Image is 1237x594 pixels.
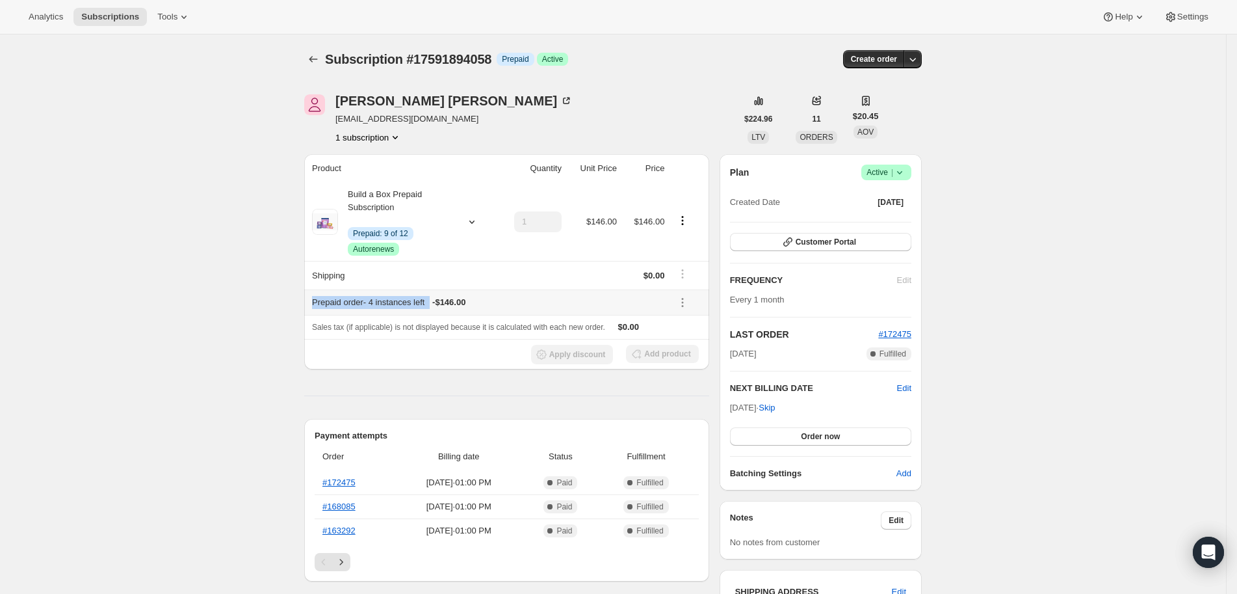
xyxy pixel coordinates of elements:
span: Paid [556,478,572,488]
button: Analytics [21,8,71,26]
div: Prepaid order - 4 instances left [312,296,664,309]
span: Fulfilled [636,478,663,488]
span: Edit [889,515,904,526]
span: No notes from customer [730,537,820,547]
button: [DATE] [870,193,911,211]
button: Product actions [672,213,693,228]
span: Fulfilled [636,526,663,536]
span: 11 [812,114,820,124]
span: Prepaid [502,54,528,64]
span: Created Date [730,196,780,209]
span: Prepaid: 9 of 12 [353,228,408,239]
span: Every 1 month [730,295,785,304]
span: Billing date [398,450,520,463]
button: Order now [730,427,911,446]
button: Add [889,463,919,484]
span: $146.00 [586,217,617,226]
span: $20.45 [853,110,879,123]
span: Paid [556,502,572,512]
a: #172475 [322,478,356,487]
button: #172475 [878,328,911,341]
span: $224.96 [744,114,772,124]
span: Subscriptions [81,12,139,22]
span: Fulfillment [601,450,690,463]
span: Status [528,450,594,463]
span: Customer Portal [796,237,856,247]
th: Product [304,154,497,183]
span: | [891,167,893,178]
button: Edit [897,382,911,395]
span: ORDERS [800,133,833,142]
span: Tools [157,12,177,22]
button: Settings [1156,8,1216,26]
span: Create order [851,54,897,64]
span: Order now [801,431,840,442]
span: [DATE] [878,197,904,208]
h2: FREQUENCY [730,274,897,287]
button: Product actions [335,131,402,144]
span: [DATE] · 01:00 PM [398,500,520,513]
span: [DATE] [730,347,757,360]
h3: Notes [730,511,881,530]
span: Paid [556,526,572,536]
span: [DATE] · 01:00 PM [398,476,520,489]
button: 11 [804,110,828,128]
th: Order [315,442,394,471]
span: Skip [759,401,775,414]
span: Active [866,166,906,179]
nav: Pagination [315,553,699,571]
span: $0.00 [618,322,640,332]
span: Jeni Turgeon [304,94,325,115]
span: Help [1115,12,1132,22]
div: Open Intercom Messenger [1193,537,1224,568]
span: Settings [1177,12,1208,22]
span: Sales tax (if applicable) is not displayed because it is calculated with each new order. [312,323,605,332]
span: Active [542,54,564,64]
span: Fulfilled [879,349,906,359]
span: $146.00 [634,217,664,226]
button: Subscriptions [73,8,147,26]
button: Subscriptions [304,50,322,68]
span: AOV [857,128,874,137]
a: #168085 [322,502,356,511]
span: [EMAIL_ADDRESS][DOMAIN_NAME] [335,113,573,126]
span: [DATE] · 01:00 PM [398,524,520,537]
span: Analytics [29,12,63,22]
button: Skip [751,398,783,418]
th: Quantity [497,154,566,183]
h2: LAST ORDER [730,328,879,341]
button: $224.96 [736,110,780,128]
th: Unit Price [566,154,621,183]
span: Subscription #17591894058 [325,52,491,66]
div: Build a Box Prepaid Subscription [338,188,455,256]
span: Add [896,467,911,480]
span: Fulfilled [636,502,663,512]
span: [DATE] · [730,403,775,412]
th: Shipping [304,261,497,290]
a: #172475 [878,329,911,339]
button: Create order [843,50,905,68]
h2: Plan [730,166,749,179]
button: Shipping actions [672,267,693,281]
span: - $146.00 [432,296,465,309]
h6: Batching Settings [730,467,896,480]
button: Help [1094,8,1153,26]
span: Autorenews [353,244,394,254]
h2: NEXT BILLING DATE [730,382,897,395]
span: LTV [751,133,765,142]
button: Next [332,553,350,571]
button: Edit [881,511,911,530]
h2: Payment attempts [315,429,699,442]
div: [PERSON_NAME] [PERSON_NAME] [335,94,573,107]
button: Customer Portal [730,233,911,251]
button: Tools [150,8,198,26]
a: #163292 [322,526,356,535]
th: Price [621,154,668,183]
span: $0.00 [644,271,665,280]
